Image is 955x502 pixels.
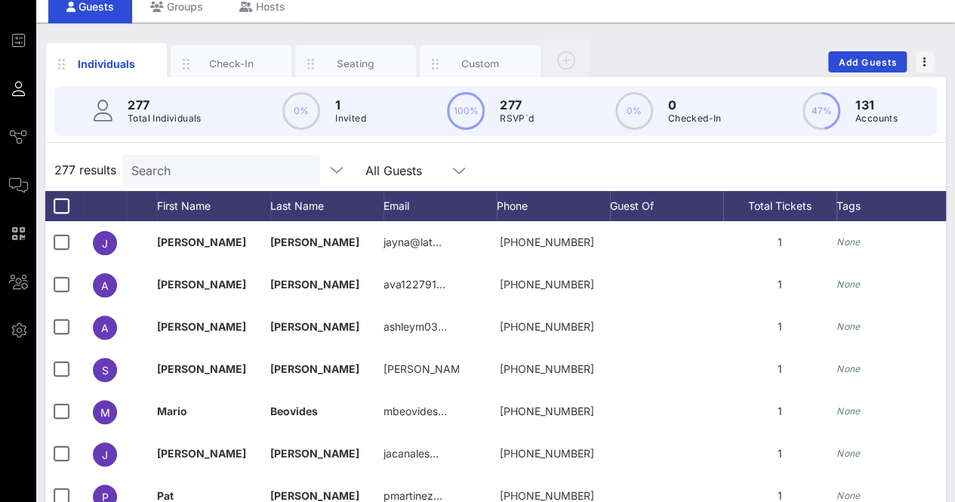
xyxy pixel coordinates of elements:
[836,321,861,332] i: None
[668,96,722,114] p: 0
[500,362,594,375] span: +15129684884
[128,96,202,114] p: 277
[500,489,594,502] span: +17042588688
[101,279,109,292] span: A
[610,191,723,221] div: Guest Of
[270,191,384,221] div: Last Name
[102,448,108,461] span: J
[270,489,359,502] span: [PERSON_NAME]
[270,320,359,333] span: [PERSON_NAME]
[322,57,390,71] div: Seating
[497,191,610,221] div: Phone
[500,96,534,114] p: 277
[723,433,836,475] div: 1
[384,263,445,306] p: ava122791…
[270,278,359,291] span: [PERSON_NAME]
[128,111,202,126] p: Total Individuals
[828,51,907,72] button: Add Guests
[838,57,898,68] span: Add Guests
[500,320,594,333] span: +19158005079
[335,111,366,126] p: Invited
[157,447,246,460] span: [PERSON_NAME]
[102,237,108,250] span: J
[157,405,187,417] span: Mario
[668,111,722,126] p: Checked-In
[384,221,442,263] p: jayna@lat…
[855,96,898,114] p: 131
[855,111,898,126] p: Accounts
[157,362,246,375] span: [PERSON_NAME]
[500,236,594,248] span: +13104367738
[157,191,270,221] div: First Name
[73,56,140,72] div: Individuals
[836,448,861,459] i: None
[500,278,594,291] span: +15127792652
[157,278,246,291] span: [PERSON_NAME]
[384,348,459,390] p: [PERSON_NAME]…
[356,155,477,185] div: All Guests
[270,362,359,375] span: [PERSON_NAME]
[836,236,861,248] i: None
[836,405,861,417] i: None
[384,306,447,348] p: ashleym03…
[270,447,359,460] span: [PERSON_NAME]
[384,433,439,475] p: jacanales…
[157,320,246,333] span: [PERSON_NAME]
[500,405,594,417] span: +17863519976
[500,111,534,126] p: RSVP`d
[723,263,836,306] div: 1
[384,191,497,221] div: Email
[100,406,110,419] span: M
[723,191,836,221] div: Total Tickets
[54,161,116,179] span: 277 results
[102,364,109,377] span: S
[836,490,861,501] i: None
[723,348,836,390] div: 1
[836,279,861,290] i: None
[101,322,109,334] span: A
[270,405,318,417] span: Beovides
[447,57,514,71] div: Custom
[384,390,447,433] p: mbeovides…
[335,96,366,114] p: 1
[270,236,359,248] span: [PERSON_NAME]
[723,306,836,348] div: 1
[198,57,265,71] div: Check-In
[723,390,836,433] div: 1
[157,489,174,502] span: Pat
[365,164,422,177] div: All Guests
[157,236,246,248] span: [PERSON_NAME]
[500,447,594,460] span: +18307760070
[836,363,861,374] i: None
[723,221,836,263] div: 1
